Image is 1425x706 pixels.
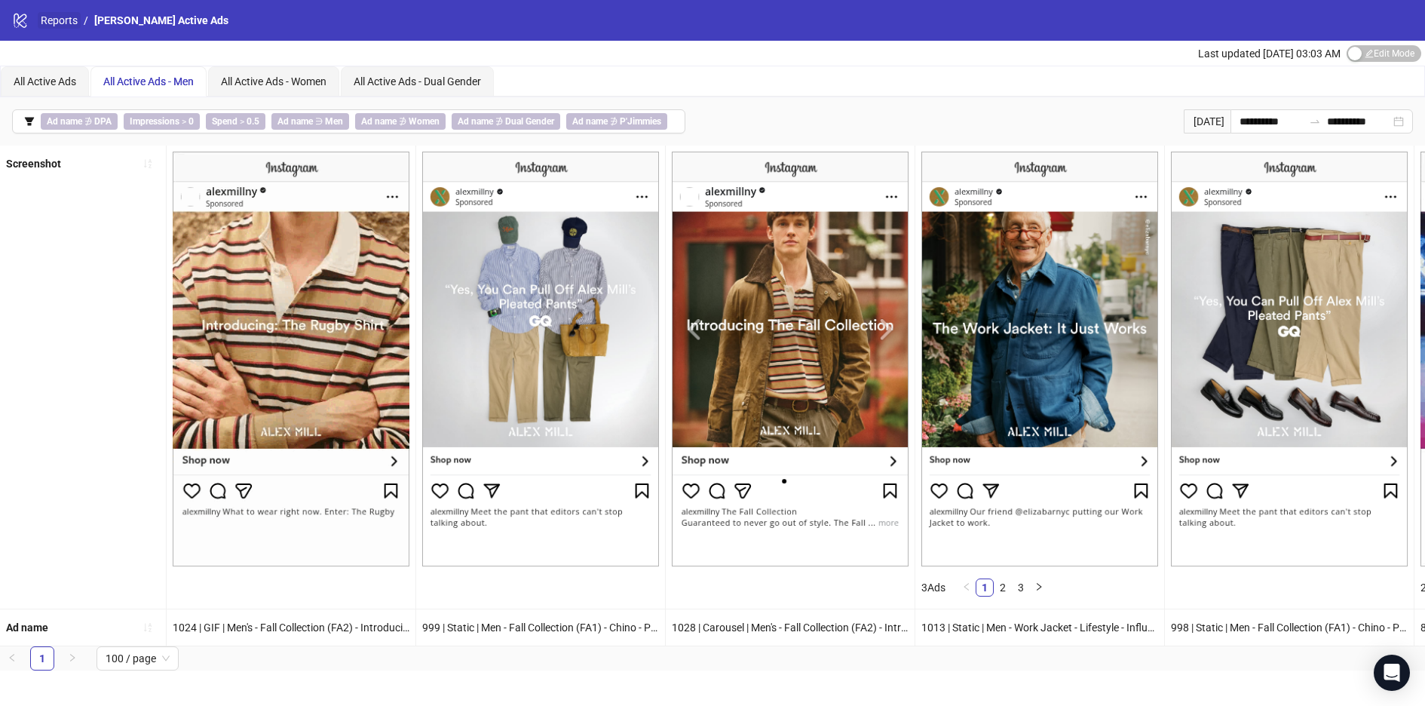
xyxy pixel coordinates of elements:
[167,609,415,646] div: 1024 | GIF | Men's - Fall Collection (FA2) - Introducing: The Rugby Shirt - Zoomed-in & Zoomed-ou...
[1184,109,1230,134] div: [DATE]
[124,113,200,130] span: >
[277,116,313,127] b: Ad name
[1034,582,1043,591] span: right
[921,582,945,594] span: 3 Ads
[452,113,560,130] span: ∌
[103,75,194,87] span: All Active Ads - Men
[14,75,76,87] span: All Active Ads
[1309,115,1321,127] span: to
[566,113,667,130] span: ∌
[130,116,179,127] b: Impressions
[355,113,446,130] span: ∌
[60,646,84,671] button: right
[97,646,179,671] div: Page Size
[666,609,915,646] div: 1028 | Carousel | Men's - Fall Collection (FA2) - Introducing: Fall Collection - Mixed Products |...
[8,653,17,662] span: left
[24,116,35,127] span: filter
[142,158,153,169] span: sort-ascending
[976,579,993,596] a: 1
[620,116,661,127] b: P'Jimmies
[325,116,343,127] b: Men
[188,116,194,127] b: 0
[458,116,493,127] b: Ad name
[1374,655,1410,691] div: Open Intercom Messenger
[958,579,976,597] li: Previous Page
[1030,579,1048,597] button: right
[247,116,259,127] b: 0.5
[30,646,54,671] li: 1
[1012,579,1030,597] li: 3
[1165,609,1414,646] div: 998 | Static | Men - Fall Collection (FA1) - Chino - Press GQ - Flatlay Styling - Pants + Shoes |...
[31,647,54,670] a: 1
[409,116,440,127] b: Women
[106,647,170,670] span: 100 / page
[94,14,228,26] span: [PERSON_NAME] Active Ads
[38,12,81,29] a: Reports
[142,622,153,633] span: sort-ascending
[1013,579,1029,596] a: 3
[1198,48,1341,60] span: Last updated [DATE] 03:03 AM
[206,113,265,130] span: >
[1171,152,1408,566] img: Screenshot 120232642112640085
[47,116,82,127] b: Ad name
[572,116,608,127] b: Ad name
[6,622,48,634] b: Ad name
[12,109,685,134] button: Ad name ∌ DPAImpressions > 0Spend > 0.5Ad name ∋ MenAd name ∌ WomenAd name ∌ Dual GenderAd name ∌...
[271,113,349,130] span: ∋
[994,579,1011,596] a: 2
[1309,115,1321,127] span: swap-right
[84,12,88,29] li: /
[416,609,665,646] div: 999 | Static | Men - Fall Collection (FA1) - Chino - Press GQ - Flatlay Styling - Full Outfit wit...
[505,116,554,127] b: Dual Gender
[41,113,118,130] span: ∌
[994,579,1012,597] li: 2
[976,579,994,597] li: 1
[915,609,1164,646] div: 1013 | Static | Men - Work Jacket - Lifestyle - Influencer - [PERSON_NAME] - It Just Works | Edit...
[422,152,659,566] img: Screenshot 120232642112650085
[958,579,976,597] button: left
[173,152,409,566] img: Screenshot 120234041023590085
[672,152,909,566] img: Screenshot 120234041023600085
[94,116,112,127] b: DPA
[6,158,61,170] b: Screenshot
[921,152,1158,566] img: Screenshot 120233408277990085
[962,582,971,591] span: left
[212,116,237,127] b: Spend
[361,116,397,127] b: Ad name
[221,75,326,87] span: All Active Ads - Women
[68,653,77,662] span: right
[1030,579,1048,597] li: Next Page
[354,75,481,87] span: All Active Ads - Dual Gender
[60,646,84,671] li: Next Page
